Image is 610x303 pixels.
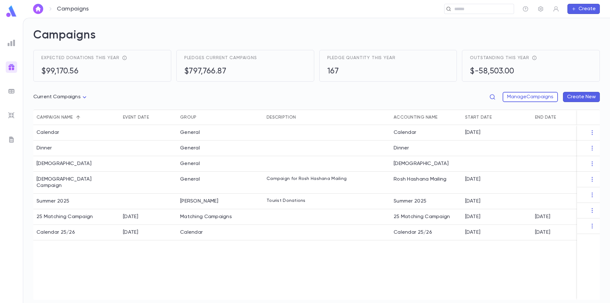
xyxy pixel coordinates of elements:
[123,214,139,220] div: 12/2/2025
[267,110,296,125] div: Description
[535,110,556,125] div: End Date
[8,39,15,47] img: reports_grey.c525e4749d1bce6a11f5fe2a8de1b229.svg
[390,156,462,172] div: [DEMOGRAPHIC_DATA]
[33,28,600,50] h2: Campaigns
[470,67,537,76] h5: $-58,503.00
[465,129,480,136] p: [DATE]
[73,112,83,122] button: Sort
[180,214,232,220] div: Matching Campaigns
[180,161,200,167] div: General
[37,161,91,167] div: Sefer Torah
[8,63,15,71] img: campaigns_gradient.17ab1fa96dd0f67c2e976ce0b3818124.svg
[184,67,257,76] h5: $797,766.87
[267,198,306,203] p: Tourist Donations
[390,141,462,156] div: Dinner
[390,172,462,194] div: Rosh Hashana Mailing
[177,110,263,125] div: Group
[57,5,89,12] p: Campaigns
[33,110,120,125] div: Campaign name
[180,176,200,182] div: General
[503,92,558,102] button: ManageCampaigns
[390,125,462,141] div: Calendar
[119,55,127,60] div: reflects total pledges + recurring donations expected throughout the year
[462,110,532,125] div: Start Date
[8,87,15,95] img: batches_grey.339ca447c9d9533ef1741baa751efc33.svg
[465,214,480,220] p: [DATE]
[470,55,529,60] span: Outstanding this year
[390,194,462,209] div: Summer 2025
[5,5,18,17] img: logo
[123,229,139,236] div: 8/1/2025
[37,198,69,204] div: Summer 2025
[567,4,600,14] button: Create
[33,91,88,103] div: Current Campaigns
[263,110,390,125] div: Description
[120,110,177,125] div: Event Date
[532,110,602,125] div: End Date
[33,94,81,100] span: Current Campaigns
[34,6,42,11] img: home_white.a664292cf8c1dea59945f0da9f25487c.svg
[180,129,200,136] div: General
[327,67,396,76] h5: 167
[180,145,200,151] div: General
[8,136,15,143] img: letters_grey.7941b92b52307dd3b8a917253454ce1c.svg
[535,214,550,220] p: [DATE]
[123,110,149,125] div: Event Date
[529,55,537,60] div: total receivables - total income
[37,145,52,151] div: Dinner
[180,229,203,236] div: Calendar
[180,198,219,204] div: Kosher Orlando
[41,55,119,60] span: Expected donations this year
[184,55,257,60] span: Pledges current campaigns
[390,110,462,125] div: Accounting Name
[37,176,117,189] div: Rosh Hashana Campaign
[37,229,75,236] div: Calendar 25/26
[180,110,196,125] div: Group
[465,198,480,204] p: [DATE]
[535,229,550,236] p: [DATE]
[390,225,462,240] div: Calendar 25/26
[327,55,396,60] span: Pledge quantity this year
[267,176,347,181] p: Campaign for Rosh Hashana Mailing
[465,110,492,125] div: Start Date
[465,229,480,236] p: [DATE]
[41,67,127,76] h5: $99,170.56
[8,112,15,119] img: imports_grey.530a8a0e642e233f2baf0ef88e8c9fcb.svg
[37,110,73,125] div: Campaign name
[37,214,93,220] div: 25 Matching Campaign
[37,129,59,136] div: Calendar
[394,110,437,125] div: Accounting Name
[563,92,600,102] button: Create New
[390,209,462,225] div: 25 Matching Campaign
[465,176,480,182] p: [DATE]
